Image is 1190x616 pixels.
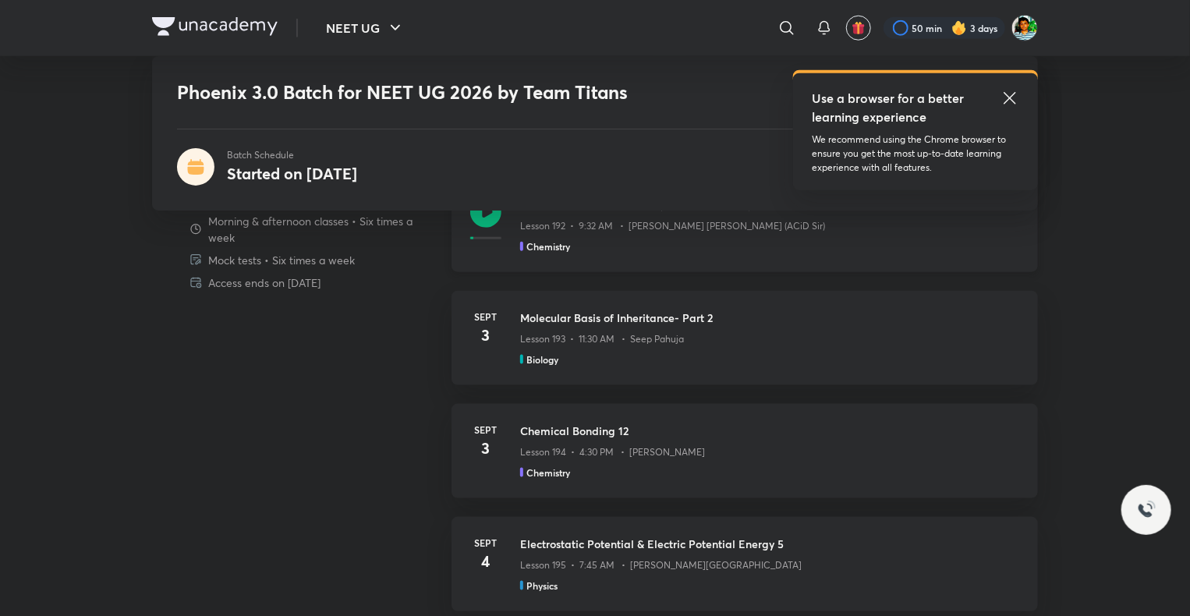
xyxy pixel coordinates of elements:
[520,558,802,572] p: Lesson 195 • 7:45 AM • [PERSON_NAME][GEOGRAPHIC_DATA]
[452,178,1038,291] a: Conformational Isomerism (Stereoisomerism) - 2Lesson 192 • 9:32 AM • [PERSON_NAME] [PERSON_NAME] ...
[208,274,321,291] p: Access ends on [DATE]
[152,17,278,36] img: Company Logo
[526,352,558,366] h5: Biology
[526,466,570,480] h5: Chemistry
[812,133,1019,175] p: We recommend using the Chrome browser to ensure you get the most up-to-date learning experience w...
[208,213,439,246] p: Morning & afternoon classes • Six times a week
[520,219,825,233] p: Lesson 192 • 9:32 AM • [PERSON_NAME] [PERSON_NAME] (ACiD Sir)
[812,89,967,126] h5: Use a browser for a better learning experience
[470,536,501,550] h6: Sept
[520,332,684,346] p: Lesson 193 • 11:30 AM • Seep Pahuja
[177,81,788,104] h1: Phoenix 3.0 Batch for NEET UG 2026 by Team Titans
[208,252,355,268] p: Mock tests • Six times a week
[526,579,558,593] h5: Physics
[470,550,501,573] h4: 4
[1011,15,1038,41] img: Mehul Ghosh
[227,163,357,184] h4: Started on [DATE]
[846,16,871,41] button: avatar
[1137,501,1156,519] img: ttu
[470,324,501,347] h4: 3
[520,423,1019,439] h3: Chemical Bonding 12
[470,437,501,460] h4: 3
[526,239,570,253] h5: Chemistry
[520,536,1019,552] h3: Electrostatic Potential & Electric Potential Energy 5
[470,310,501,324] h6: Sept
[470,423,501,437] h6: Sept
[152,17,278,40] a: Company Logo
[951,20,967,36] img: streak
[452,291,1038,404] a: Sept3Molecular Basis of Inheritance- Part 2Lesson 193 • 11:30 AM • Seep PahujaBiology
[452,404,1038,517] a: Sept3Chemical Bonding 12Lesson 194 • 4:30 PM • [PERSON_NAME]Chemistry
[317,12,414,44] button: NEET UG
[520,445,705,459] p: Lesson 194 • 4:30 PM • [PERSON_NAME]
[852,21,866,35] img: avatar
[520,310,1019,326] h3: Molecular Basis of Inheritance- Part 2
[227,148,357,162] p: Batch Schedule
